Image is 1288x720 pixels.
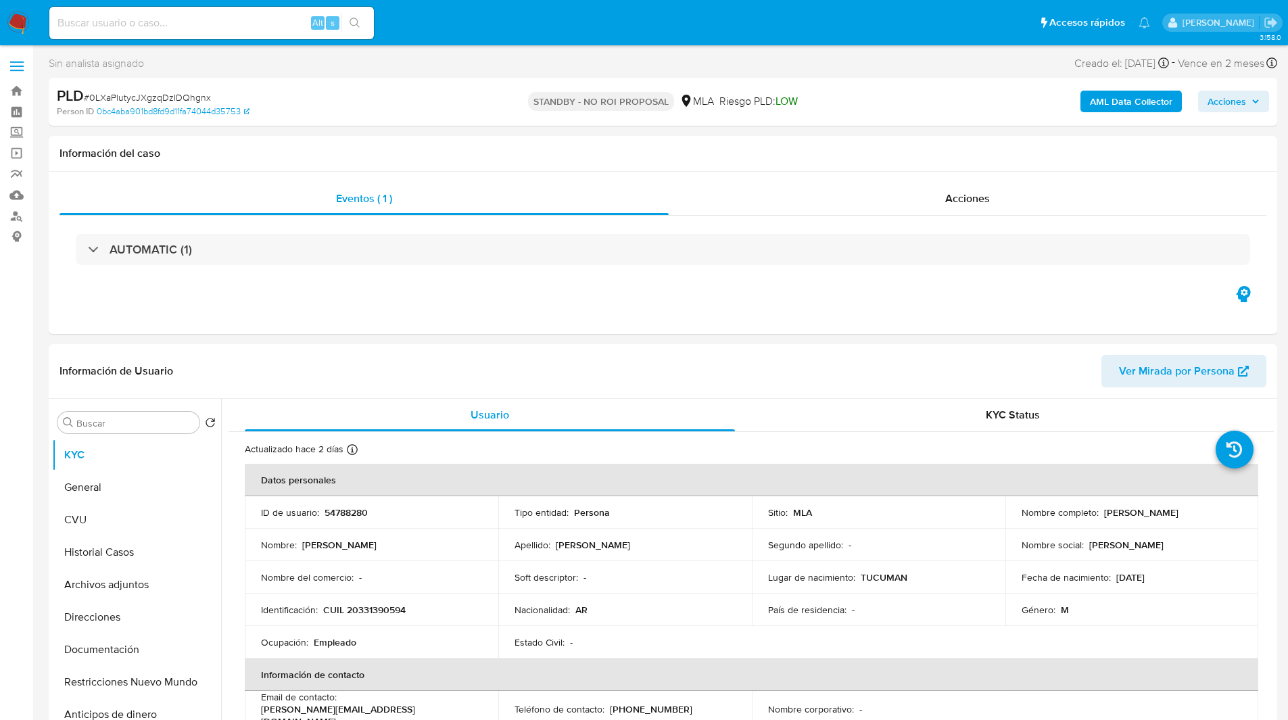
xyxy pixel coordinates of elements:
[1061,604,1069,616] p: M
[57,85,84,106] b: PLD
[849,539,851,551] p: -
[1139,17,1150,28] a: Notificaciones
[1089,539,1164,551] p: [PERSON_NAME]
[768,604,846,616] p: País de residencia :
[57,105,94,118] b: Person ID
[1172,54,1175,72] span: -
[1178,56,1264,71] span: Vence en 2 meses
[1049,16,1125,30] span: Accesos rápidos
[852,604,855,616] p: -
[1080,91,1182,112] button: AML Data Collector
[859,703,862,715] p: -
[945,191,990,206] span: Acciones
[52,536,221,569] button: Historial Casos
[556,539,630,551] p: [PERSON_NAME]
[1022,506,1099,519] p: Nombre completo :
[63,417,74,428] button: Buscar
[515,506,569,519] p: Tipo entidad :
[261,604,318,616] p: Identificación :
[205,417,216,432] button: Volver al orden por defecto
[768,539,843,551] p: Segundo apellido :
[59,364,173,378] h1: Información de Usuario
[49,56,144,71] span: Sin analista asignado
[359,571,362,583] p: -
[341,14,368,32] button: search-icon
[52,569,221,601] button: Archivos adjuntos
[336,191,392,206] span: Eventos ( 1 )
[1116,571,1145,583] p: [DATE]
[1090,91,1172,112] b: AML Data Collector
[1119,355,1235,387] span: Ver Mirada por Persona
[1183,16,1259,29] p: matiasagustin.white@mercadolibre.com
[610,703,692,715] p: [PHONE_NUMBER]
[768,506,788,519] p: Sitio :
[261,691,337,703] p: Email de contacto :
[110,242,192,257] h3: AUTOMATIC (1)
[570,636,573,648] p: -
[1022,571,1111,583] p: Fecha de nacimiento :
[768,571,855,583] p: Lugar de nacimiento :
[245,464,1258,496] th: Datos personales
[302,539,377,551] p: [PERSON_NAME]
[515,571,578,583] p: Soft descriptor :
[1208,91,1246,112] span: Acciones
[49,14,374,32] input: Buscar usuario o caso...
[59,147,1266,160] h1: Información del caso
[245,658,1258,691] th: Información de contacto
[97,105,249,118] a: 0bc4aba901bd8fd9d11fa74044d35753
[52,471,221,504] button: General
[325,506,368,519] p: 54788280
[314,636,356,648] p: Empleado
[76,417,194,429] input: Buscar
[793,506,812,519] p: MLA
[679,94,714,109] div: MLA
[528,92,674,111] p: STANDBY - NO ROI PROPOSAL
[323,604,406,616] p: CUIL 20331390594
[515,539,550,551] p: Apellido :
[1198,91,1269,112] button: Acciones
[986,407,1040,423] span: KYC Status
[768,703,854,715] p: Nombre corporativo :
[245,443,343,456] p: Actualizado hace 2 días
[261,571,354,583] p: Nombre del comercio :
[52,633,221,666] button: Documentación
[583,571,586,583] p: -
[1074,54,1169,72] div: Creado el: [DATE]
[1022,604,1055,616] p: Género :
[261,506,319,519] p: ID de usuario :
[84,91,211,104] span: # 0LXaPlutycJXgzqDzIDQhgnx
[1104,506,1178,519] p: [PERSON_NAME]
[515,636,565,648] p: Estado Civil :
[776,93,798,109] span: LOW
[52,666,221,698] button: Restricciones Nuevo Mundo
[515,703,604,715] p: Teléfono de contacto :
[515,604,570,616] p: Nacionalidad :
[471,407,509,423] span: Usuario
[52,504,221,536] button: CVU
[312,16,323,29] span: Alt
[1101,355,1266,387] button: Ver Mirada por Persona
[574,506,610,519] p: Persona
[719,94,798,109] span: Riesgo PLD:
[76,234,1250,265] div: AUTOMATIC (1)
[52,439,221,471] button: KYC
[331,16,335,29] span: s
[261,539,297,551] p: Nombre :
[575,604,588,616] p: AR
[1264,16,1278,30] a: Salir
[861,571,907,583] p: TUCUMAN
[261,636,308,648] p: Ocupación :
[52,601,221,633] button: Direcciones
[1022,539,1084,551] p: Nombre social :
